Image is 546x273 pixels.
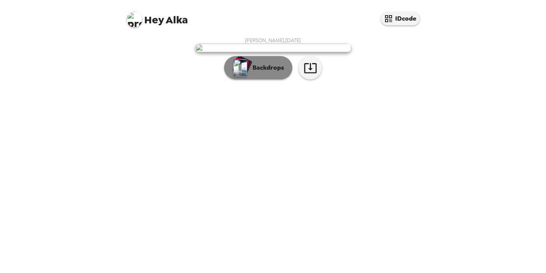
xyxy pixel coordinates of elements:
span: Alka [127,8,188,25]
p: Backdrops [249,63,284,72]
img: user [195,44,351,52]
button: IDcode [381,12,420,25]
span: [PERSON_NAME] , [DATE] [245,37,301,44]
span: Hey [144,13,164,27]
img: profile pic [127,12,142,27]
button: Backdrops [224,56,292,79]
